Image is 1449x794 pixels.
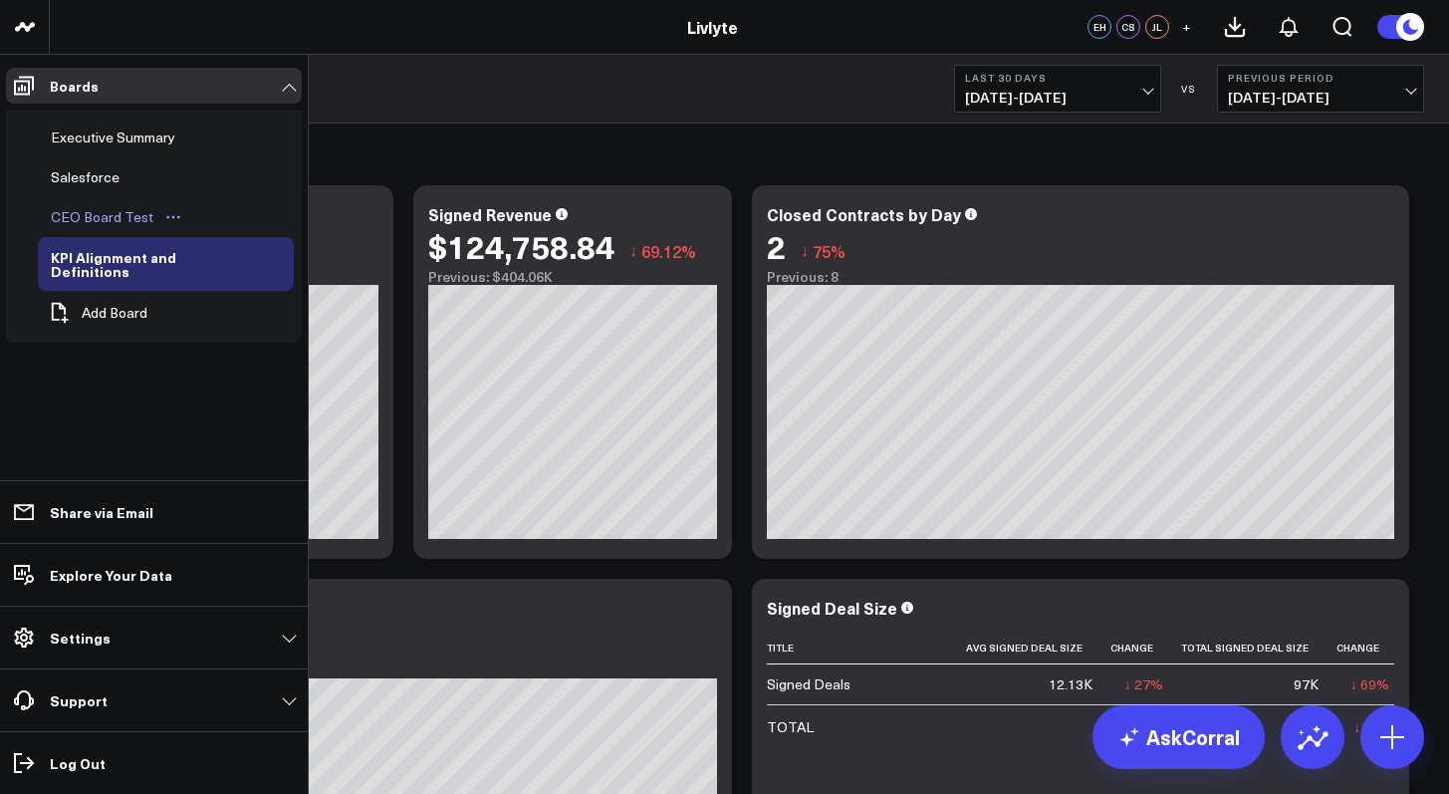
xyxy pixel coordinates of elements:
button: Previous Period[DATE]-[DATE] [1217,65,1424,113]
div: $124,758.84 [428,228,614,264]
div: Previous: $404.06K [428,269,717,285]
div: Signed Deals [767,674,850,694]
div: ↓ 27% [1124,674,1163,694]
span: [DATE] - [DATE] [965,90,1150,106]
p: Support [50,692,108,708]
div: Signed Deal Size [767,597,897,619]
div: Salesforce [46,165,124,189]
a: Executive SummaryOpen board menu [38,118,218,157]
th: Avg Signed Deal Size [966,632,1110,664]
a: Livlyte [687,16,738,38]
b: Last 30 Days [965,72,1150,84]
a: AskCorral [1092,705,1265,769]
th: Change [1336,632,1407,664]
button: + [1174,15,1198,39]
div: 2 [767,228,786,264]
p: Boards [50,78,99,94]
button: Add Board [38,291,157,335]
div: 97K [1294,674,1319,694]
div: JL [1145,15,1169,39]
p: Explore Your Data [50,567,172,583]
div: Previous: 8 [767,269,1394,285]
span: + [1182,20,1191,34]
div: TOTAL [767,717,814,737]
div: CS [1116,15,1140,39]
th: Total Signed Deal Size [1181,632,1336,664]
b: Previous Period [1228,72,1413,84]
div: CEO Board Test [46,205,158,229]
p: Log Out [50,755,106,771]
a: KPI Alignment and DefinitionsOpen board menu [38,237,282,291]
span: 75% [813,240,845,262]
div: Executive Summary [46,126,180,149]
th: Title [767,632,966,664]
span: ↓ [801,238,809,264]
div: Closed Contracts by Day [767,203,961,225]
div: EH [1087,15,1111,39]
div: ↓ 69% [1350,674,1389,694]
span: [DATE] - [DATE] [1228,90,1413,106]
span: 69.12% [641,240,696,262]
div: 12.13K [1049,674,1092,694]
div: KPI Alignment and Definitions [46,245,246,283]
div: Previous: 19 [90,662,717,678]
div: VS [1171,83,1207,95]
span: ↓ [629,238,637,264]
a: SalesforceOpen board menu [38,157,162,197]
th: Change [1110,632,1181,664]
button: Last 30 Days[DATE]-[DATE] [954,65,1161,113]
button: Open board menu [158,209,188,225]
span: Add Board [82,305,147,321]
a: Log Out [6,745,302,781]
div: Signed Revenue [428,203,552,225]
a: CEO Board TestOpen board menu [38,197,196,237]
p: Settings [50,630,111,646]
p: Share via Email [50,504,153,520]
